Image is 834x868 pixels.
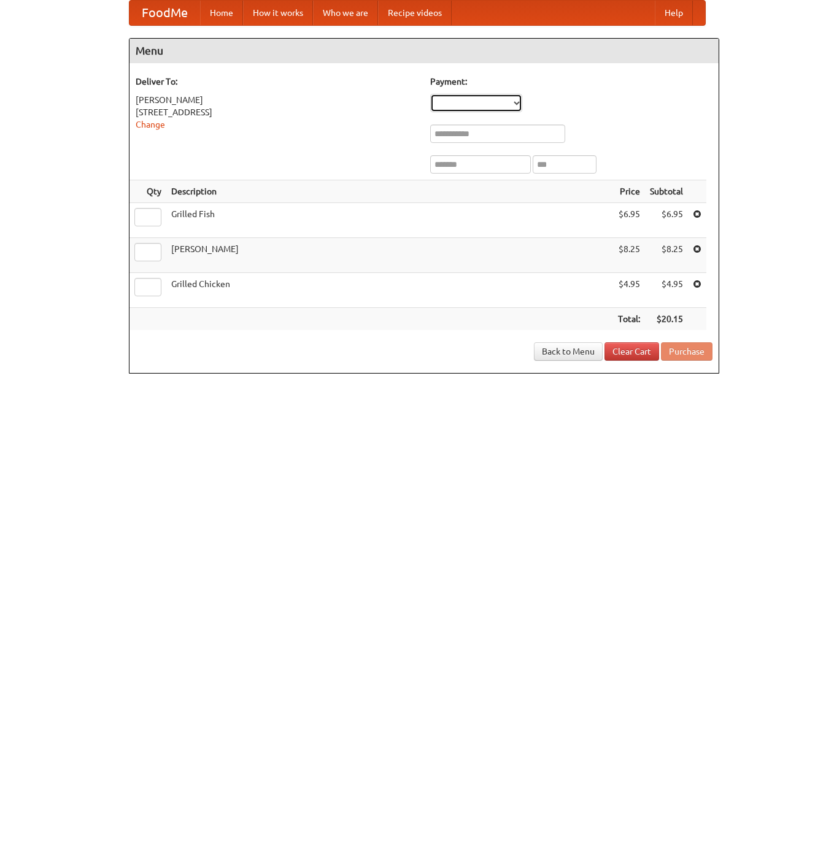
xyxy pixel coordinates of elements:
td: $4.95 [645,273,688,308]
th: Price [613,180,645,203]
a: How it works [243,1,313,25]
h5: Deliver To: [136,75,418,88]
td: Grilled Fish [166,203,613,238]
th: Total: [613,308,645,331]
a: Recipe videos [378,1,452,25]
a: Clear Cart [604,342,659,361]
a: FoodMe [129,1,200,25]
a: Change [136,120,165,129]
td: $6.95 [613,203,645,238]
a: Who we are [313,1,378,25]
th: Qty [129,180,166,203]
a: Back to Menu [534,342,603,361]
td: $4.95 [613,273,645,308]
th: Subtotal [645,180,688,203]
td: $8.25 [645,238,688,273]
div: [PERSON_NAME] [136,94,418,106]
th: $20.15 [645,308,688,331]
h5: Payment: [430,75,712,88]
td: $8.25 [613,238,645,273]
td: [PERSON_NAME] [166,238,613,273]
td: $6.95 [645,203,688,238]
h4: Menu [129,39,719,63]
td: Grilled Chicken [166,273,613,308]
a: Home [200,1,243,25]
a: Help [655,1,693,25]
th: Description [166,180,613,203]
div: [STREET_ADDRESS] [136,106,418,118]
button: Purchase [661,342,712,361]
